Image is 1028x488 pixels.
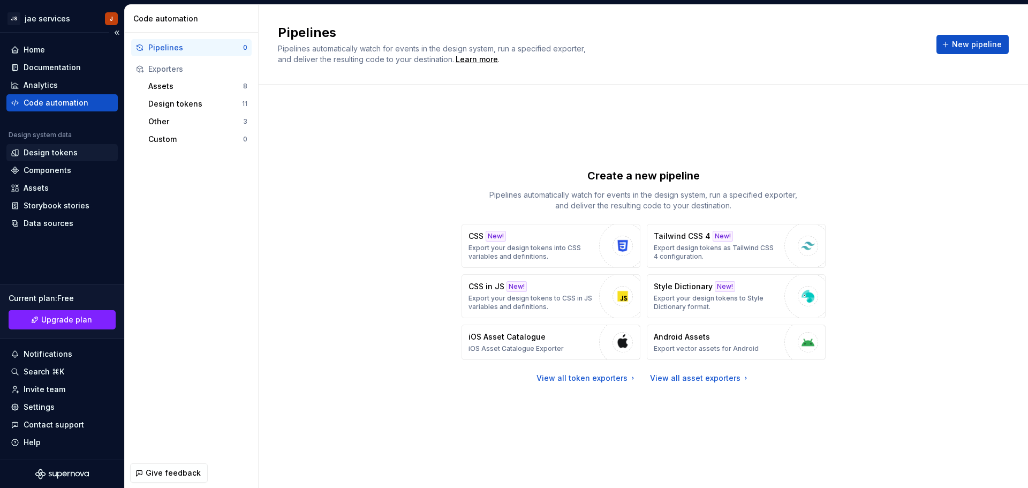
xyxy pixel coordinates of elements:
span: Pipelines automatically watch for events in the design system, run a specified exporter, and deli... [278,44,588,64]
button: Give feedback [130,463,208,483]
h2: Pipelines [278,24,924,41]
button: Other3 [144,113,252,130]
button: New pipeline [936,35,1009,54]
div: Components [24,165,71,176]
div: New! [713,231,733,242]
div: jae services [25,13,70,24]
div: Notifications [24,349,72,359]
div: New! [507,281,527,292]
div: 3 [243,117,247,126]
a: Code automation [6,94,118,111]
a: Home [6,41,118,58]
p: Create a new pipeline [587,168,700,183]
button: Assets8 [144,78,252,95]
div: Design tokens [148,99,242,109]
a: Design tokens [6,144,118,161]
div: Home [24,44,45,55]
div: Assets [148,81,243,92]
a: Upgrade plan [9,310,116,329]
p: Pipelines automatically watch for events in the design system, run a specified exporter, and deli... [483,190,804,211]
a: View all asset exporters [650,373,750,384]
button: Pipelines0 [131,39,252,56]
button: CSSNew!Export your design tokens into CSS variables and definitions. [462,224,640,268]
button: Android AssetsExport vector assets for Android [647,325,826,360]
span: New pipeline [952,39,1002,50]
a: Data sources [6,215,118,232]
div: Code automation [133,13,254,24]
div: 0 [243,135,247,144]
div: Analytics [24,80,58,91]
button: Collapse sidebar [109,25,124,40]
a: Storybook stories [6,197,118,214]
button: CSS in JSNew!Export your design tokens to CSS in JS variables and definitions. [462,274,640,318]
a: Settings [6,399,118,416]
a: Analytics [6,77,118,94]
button: JSjae servicesJ [2,7,122,30]
div: Search ⌘K [24,366,64,377]
div: 0 [243,43,247,52]
div: JS [7,12,20,25]
a: Assets [6,179,118,197]
div: Design system data [9,131,72,139]
div: Assets [24,183,49,193]
p: CSS in JS [468,281,504,292]
div: Contact support [24,419,84,430]
p: Export vector assets for Android [654,344,759,353]
p: Android Assets [654,332,710,342]
div: New! [715,281,735,292]
span: . [454,56,500,64]
a: Documentation [6,59,118,76]
button: Help [6,434,118,451]
div: Pipelines [148,42,243,53]
button: Custom0 [144,131,252,148]
div: Settings [24,402,55,412]
p: Export your design tokens into CSS variables and definitions. [468,244,594,261]
div: Design tokens [24,147,78,158]
p: Export your design tokens to Style Dictionary format. [654,294,779,311]
svg: Supernova Logo [35,469,89,479]
p: Export design tokens as Tailwind CSS 4 configuration. [654,244,779,261]
button: Notifications [6,346,118,363]
div: Custom [148,134,243,145]
a: Learn more [456,54,498,65]
p: Tailwind CSS 4 [654,231,710,242]
div: Invite team [24,384,65,395]
button: Style DictionaryNew!Export your design tokens to Style Dictionary format. [647,274,826,318]
div: 8 [243,82,247,91]
button: Design tokens11 [144,95,252,112]
div: Current plan : Free [9,293,116,304]
p: Export your design tokens to CSS in JS variables and definitions. [468,294,594,311]
div: Help [24,437,41,448]
a: Components [6,162,118,179]
div: Other [148,116,243,127]
a: Invite team [6,381,118,398]
button: Tailwind CSS 4New!Export design tokens as Tailwind CSS 4 configuration. [647,224,826,268]
div: New! [486,231,506,242]
span: Upgrade plan [41,314,92,325]
button: Contact support [6,416,118,433]
div: Documentation [24,62,81,73]
div: Storybook stories [24,200,89,211]
div: J [110,14,113,23]
div: Exporters [148,64,247,74]
div: 11 [242,100,247,108]
p: CSS [468,231,483,242]
div: Data sources [24,218,73,229]
p: iOS Asset Catalogue [468,332,546,342]
p: Style Dictionary [654,281,713,292]
div: Code automation [24,97,88,108]
p: iOS Asset Catalogue Exporter [468,344,564,353]
button: Search ⌘K [6,363,118,380]
a: View all token exporters [536,373,637,384]
button: iOS Asset CatalogueiOS Asset Catalogue Exporter [462,325,640,360]
span: Give feedback [146,468,201,478]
